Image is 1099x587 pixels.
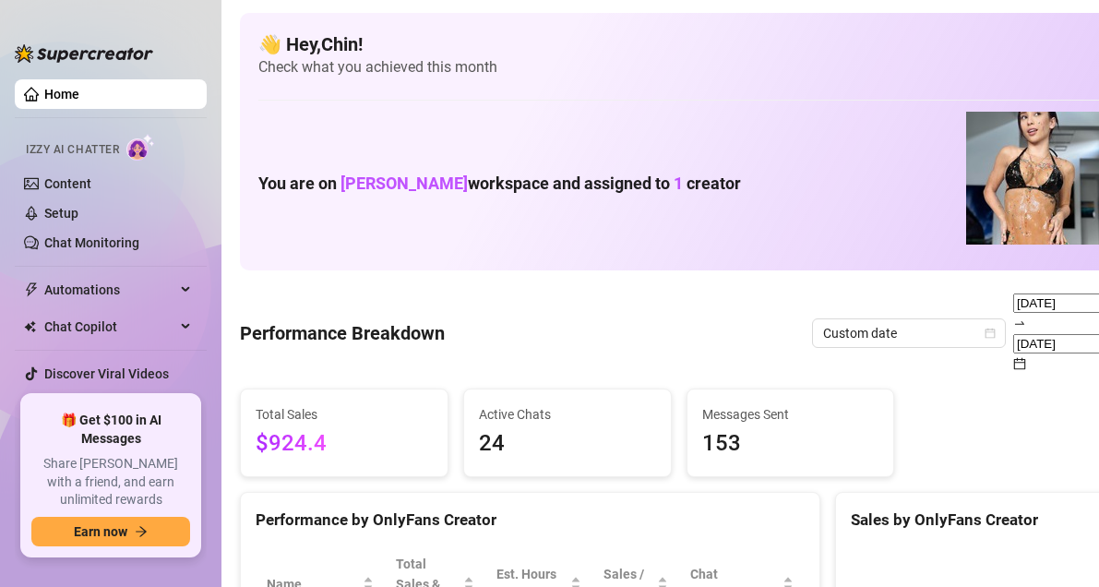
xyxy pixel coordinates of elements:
[479,426,656,461] span: 24
[44,275,175,305] span: Automations
[31,455,190,509] span: Share [PERSON_NAME] with a friend, and earn unlimited rewards
[258,31,1099,57] h4: 👋 Hey, Chin !
[44,366,169,381] a: Discover Viral Videos
[340,174,468,193] span: [PERSON_NAME]
[823,319,995,347] span: Custom date
[256,426,433,461] span: $924.4
[1013,317,1026,329] span: swap-right
[1013,316,1026,330] span: to
[256,404,433,425] span: Total Sales
[674,174,683,193] span: 1
[44,87,79,102] a: Home
[258,57,1099,78] span: Check what you achieved this month
[44,235,139,250] a: Chat Monitoring
[479,404,656,425] span: Active Chats
[74,524,127,539] span: Earn now
[258,174,741,194] h1: You are on workspace and assigned to creator
[702,404,879,425] span: Messages Sent
[31,412,190,448] span: 🎁 Get $100 in AI Messages
[240,320,445,346] h4: Performance Breakdown
[1013,357,1026,370] span: calendar
[15,44,153,63] img: logo-BBDzfeDw.svg
[31,517,190,546] button: Earn nowarrow-right
[44,176,91,191] a: Content
[24,282,39,297] span: thunderbolt
[44,312,175,341] span: Chat Copilot
[985,328,996,339] span: calendar
[135,525,148,538] span: arrow-right
[24,320,36,333] img: Chat Copilot
[256,508,805,533] div: Performance by OnlyFans Creator
[44,206,78,221] a: Setup
[26,141,119,159] span: Izzy AI Chatter
[966,112,1099,245] img: Veronica
[702,426,879,461] span: 153
[126,134,155,161] img: AI Chatter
